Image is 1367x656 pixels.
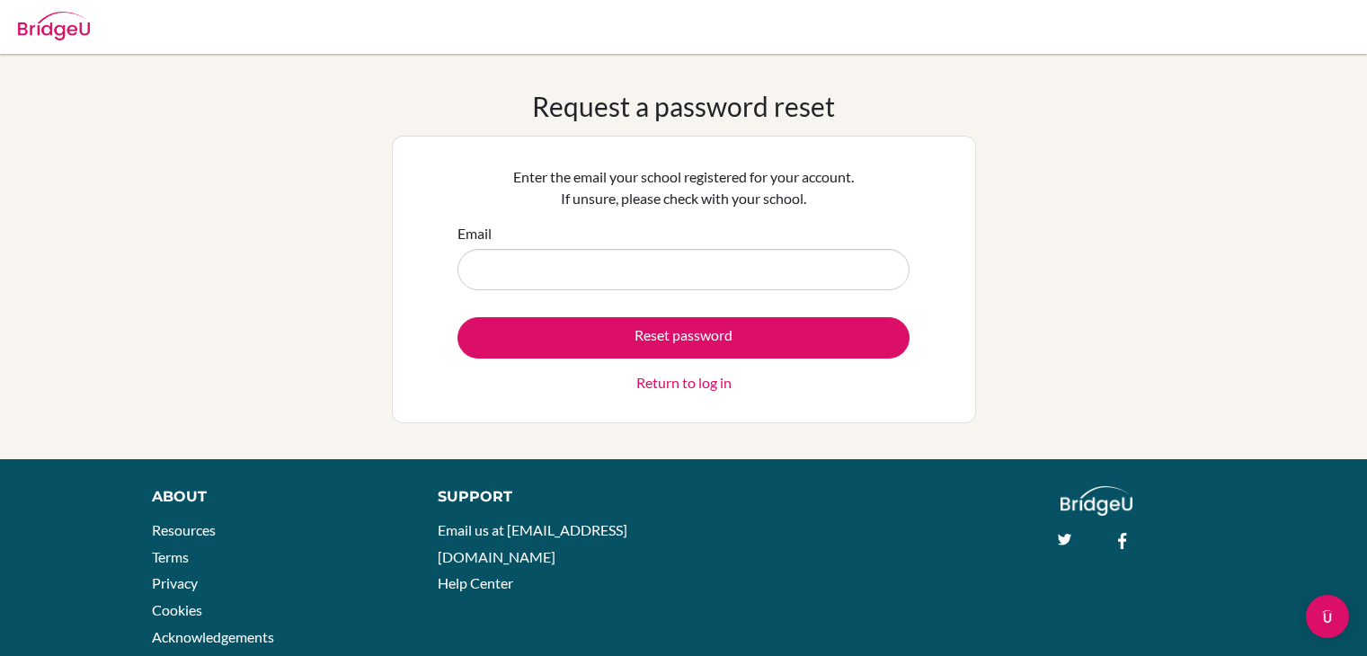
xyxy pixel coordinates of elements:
div: Open Intercom Messenger [1306,595,1349,638]
p: Enter the email your school registered for your account. If unsure, please check with your school. [457,166,910,209]
h1: Request a password reset [532,90,835,122]
a: Acknowledgements [152,628,274,645]
div: About [152,486,397,508]
a: Help Center [438,574,513,591]
img: logo_white@2x-f4f0deed5e89b7ecb1c2cc34c3e3d731f90f0f143d5ea2071677605dd97b5244.png [1061,486,1133,516]
a: Terms [152,548,189,565]
a: Resources [152,521,216,538]
img: Bridge-U [18,12,90,40]
a: Cookies [152,601,202,618]
a: Return to log in [636,372,732,394]
label: Email [457,223,492,244]
div: Support [438,486,664,508]
a: Email us at [EMAIL_ADDRESS][DOMAIN_NAME] [438,521,627,565]
a: Privacy [152,574,198,591]
button: Reset password [457,317,910,359]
